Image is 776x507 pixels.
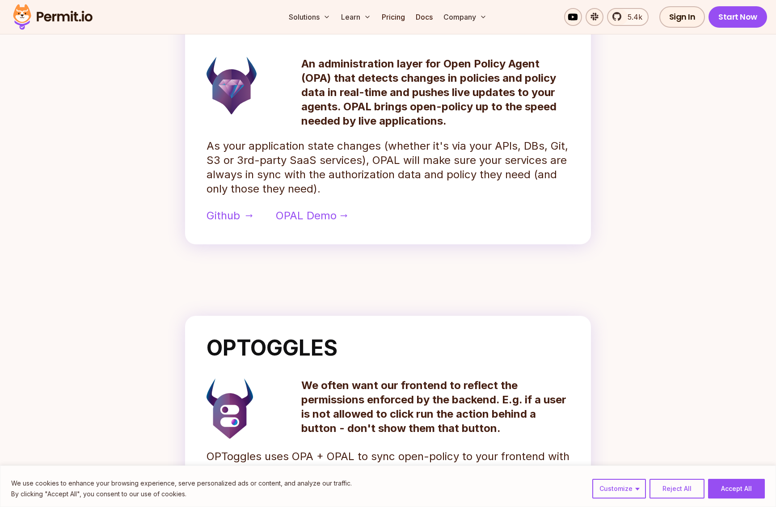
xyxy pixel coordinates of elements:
p: We use cookies to enhance your browsing experience, serve personalized ads or content, and analyz... [11,478,352,489]
button: Learn [337,8,375,26]
p: As your application state changes (whether it's via your APIs, DBs, Git, S3 or 3rd-party SaaS ser... [207,139,569,196]
p: By clicking "Accept All", you consent to our use of cookies. [11,489,352,499]
span: 5.4k [622,12,642,22]
button: Reject All [649,479,704,499]
a: Sign In [659,6,705,28]
img: OPTOGGLES [207,378,253,439]
button: Solutions [285,8,334,26]
p: We often want our frontend to reflect the permissions enforced by the backend. E.g. if a user is ... [301,378,569,436]
button: Company [440,8,490,26]
span: Github [207,209,240,223]
img: opal [207,57,257,114]
button: Customize [592,479,646,499]
p: An administration layer for Open Policy Agent (OPA) that detects changes in policies and policy d... [301,57,569,128]
a: 5.4k [607,8,649,26]
img: Permit logo [9,2,97,32]
a: Github [207,209,251,223]
p: OPToggles uses OPA + OPAL to sync open-policy to your frontend with the help of feature flag solu... [207,449,569,507]
a: Docs [412,8,436,26]
h2: OPAL [207,16,569,37]
a: Start Now [709,6,767,28]
h2: OPTOGGLES [207,337,569,359]
a: OPAL Demo [276,209,347,223]
button: Accept All [708,479,765,499]
span: OPAL Demo [276,209,337,223]
a: Pricing [378,8,409,26]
